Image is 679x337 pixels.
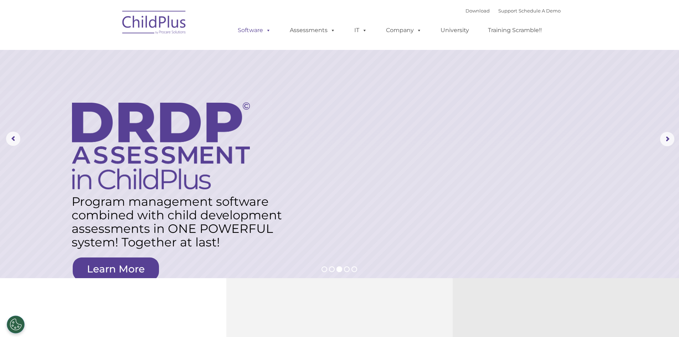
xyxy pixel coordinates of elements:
[7,316,25,333] button: Cookies Settings
[433,23,476,37] a: University
[72,102,250,189] img: DRDP Assessment in ChildPlus
[99,76,129,82] span: Phone number
[481,23,549,37] a: Training Scramble!!
[283,23,343,37] a: Assessments
[465,8,561,14] font: |
[465,8,490,14] a: Download
[498,8,517,14] a: Support
[347,23,374,37] a: IT
[119,6,190,41] img: ChildPlus by Procare Solutions
[99,47,121,52] span: Last name
[73,257,159,281] a: Learn More
[519,8,561,14] a: Schedule A Demo
[379,23,429,37] a: Company
[72,195,289,249] rs-layer: Program management software combined with child development assessments in ONE POWERFUL system! T...
[231,23,278,37] a: Software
